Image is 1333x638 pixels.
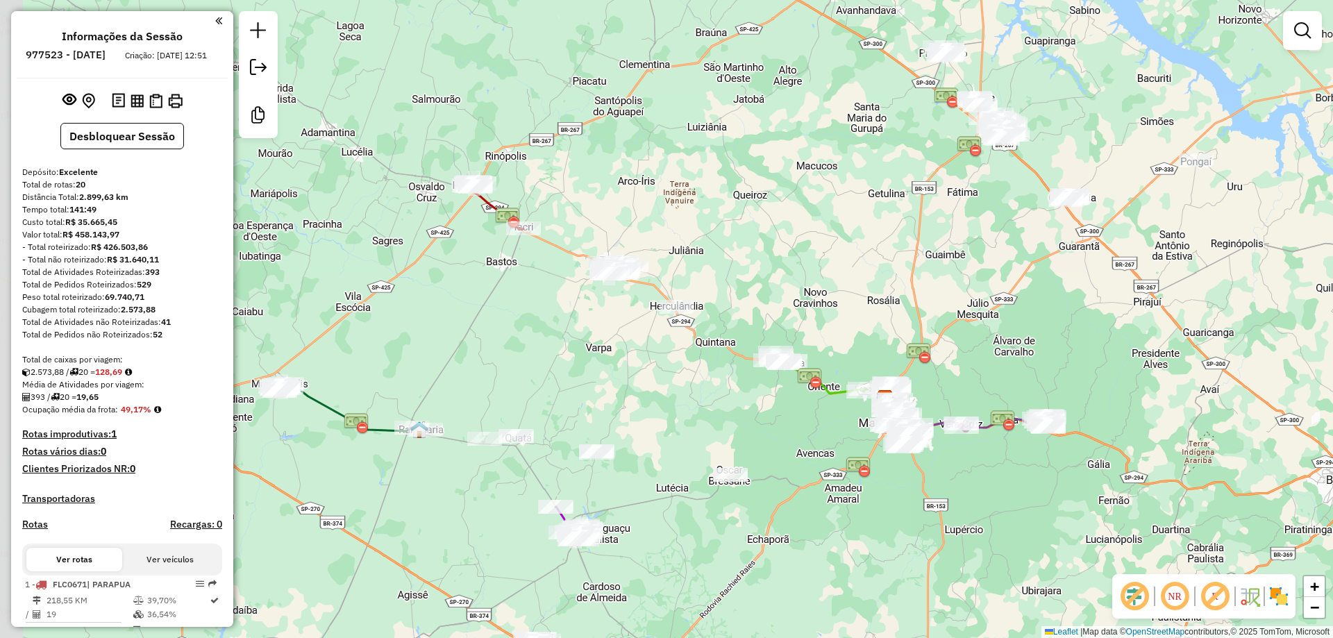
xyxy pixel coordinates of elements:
[797,366,822,391] img: PEDARIO ORIENTE
[26,548,122,571] button: Ver rotas
[931,47,966,60] div: Atividade não roteirizada - PADARIA MORUMBI
[60,123,184,149] button: Desbloquear Sessão
[25,623,32,637] td: =
[929,43,964,57] div: Atividade não roteirizada - POUSADA ACONCHEGO PR
[930,43,964,57] div: Atividade não roteirizada - POUSADA ACONCHEGO PR
[145,267,160,277] strong: 393
[244,101,272,133] a: Criar modelo
[133,626,140,635] i: Tempo total em rota
[1126,627,1185,637] a: OpenStreetMap
[958,93,993,107] div: Atividade não roteirizada - JOAO NILSON
[208,580,217,588] em: Rota exportada
[22,446,222,457] h4: Rotas vários dias:
[957,94,992,108] div: Atividade não roteirizada - BAR LANCH DO CARLAO
[906,341,931,366] img: PEDAGIO PORTO FERRÃO
[22,428,222,440] h4: Rotas improdutivas:
[410,421,428,439] img: Rancharia
[137,279,151,289] strong: 529
[22,493,222,505] h4: Transportadoras
[128,91,146,110] button: Visualizar relatório de Roteirização
[46,594,133,607] td: 218,55 KM
[930,48,964,62] div: Atividade não roteirizada - DAIANA MONTENEGRO LO
[1268,585,1290,607] img: Exibir/Ocultar setores
[79,90,98,112] button: Centralizar mapa no depósito ou ponto de apoio
[22,391,222,403] div: 393 / 20 =
[579,444,614,458] div: Atividade não roteirizada - THAMIRES ZANDONADI
[22,228,222,241] div: Valor total:
[146,91,165,111] button: Visualizar Romaneio
[929,49,964,62] div: Atividade não roteirizada - CASA DE CARNE CAMACH
[1041,626,1333,638] div: Map data © contributors,© 2025 TomTom, Microsoft
[51,393,60,401] i: Total de rotas
[122,548,218,571] button: Ver veículos
[154,405,161,414] em: Média calculada utilizando a maior ocupação (%Peso ou %Cubagem) de cada rota da sessão. Rotas cro...
[95,367,122,377] strong: 128,69
[26,49,106,61] h6: 977523 - [DATE]
[467,432,502,446] div: Atividade não roteirizada - CONV VIEIRA 2
[107,254,159,265] strong: R$ 31.640,11
[1198,580,1232,613] span: Exibir rótulo
[1049,192,1084,205] div: Atividade não roteirizada - CONVENIENCIA DO RAI
[846,455,871,480] img: ECHAPORA
[22,266,222,278] div: Total de Atividades Roteirizadas:
[22,353,222,366] div: Total de caixas por viagem:
[133,596,144,605] i: % de utilização do peso
[932,46,966,60] div: Atividade não roteirizada - FLOR DE LIS
[1239,585,1261,607] img: Fluxo de ruas
[125,368,132,376] i: Meta Caixas/viagem: 280,00 Diferença: -151,31
[130,462,135,475] strong: 0
[65,217,117,227] strong: R$ 35.665,45
[1045,627,1078,637] a: Leaflet
[22,303,222,316] div: Cubagem total roteirizado:
[133,610,144,619] i: % de utilização da cubagem
[1158,580,1191,613] span: Ocultar NR
[344,411,369,436] img: RANCHARIA / MARTINOPOLIS
[22,328,222,341] div: Total de Pedidos não Roteirizados:
[101,445,106,457] strong: 0
[895,427,930,441] div: Atividade não roteirizada - RODRIGUES BAR DE MAR
[22,253,222,266] div: - Total não roteirizado:
[62,30,183,43] h4: Informações da Sessão
[76,179,85,190] strong: 20
[962,99,997,112] div: Atividade não roteirizada - FERNANDO ROBERTO AL
[87,579,131,589] span: | PARAPUA
[1048,193,1083,207] div: Atividade não roteirizada - 50.441.873 ROSELI PE
[22,178,222,191] div: Total de rotas:
[215,12,222,28] a: Clique aqui para minimizar o painel
[1118,580,1151,613] span: Exibir deslocamento
[91,242,148,252] strong: R$ 426.503,86
[22,519,48,530] h4: Rotas
[121,304,156,314] strong: 2.573,88
[22,393,31,401] i: Total de Atividades
[22,216,222,228] div: Custo total:
[119,49,212,62] div: Criação: [DATE] 12:51
[1304,597,1325,618] a: Zoom out
[60,90,79,112] button: Exibir sessão original
[957,91,991,105] div: Atividade não roteirizada - WESLEY SANTIAGO DOS
[146,594,209,607] td: 39,70%
[22,278,222,291] div: Total de Pedidos Roteirizados:
[153,329,162,339] strong: 52
[1050,188,1084,202] div: Atividade não roteirizada - EMPORIO AVENIDA
[79,192,128,202] strong: 2.899,63 km
[22,368,31,376] i: Cubagem total roteirizado
[1304,576,1325,597] a: Zoom in
[69,204,97,215] strong: 141:49
[579,446,614,460] div: Atividade não roteirizada - BAR ESTRELA
[53,579,87,589] span: FLC0671
[926,47,961,61] div: Atividade não roteirizada - CARLOS LEITE
[22,316,222,328] div: Total de Atividades não Roteirizadas:
[1053,189,1087,203] div: Atividade não roteirizada - DIEGO LIMA ICHIKAWA
[121,404,151,414] strong: 49,17%
[69,368,78,376] i: Total de rotas
[25,607,32,621] td: /
[62,229,119,240] strong: R$ 458.143,97
[22,366,222,378] div: 2.573,88 / 20 =
[244,17,272,48] a: Nova sessão e pesquisa
[927,48,962,62] div: Atividade não roteirizada - PADARIA LISBOA
[1310,578,1319,595] span: +
[1310,598,1319,616] span: −
[33,596,41,605] i: Distância Total
[210,596,219,605] i: Rota otimizada
[22,241,222,253] div: - Total roteirizado:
